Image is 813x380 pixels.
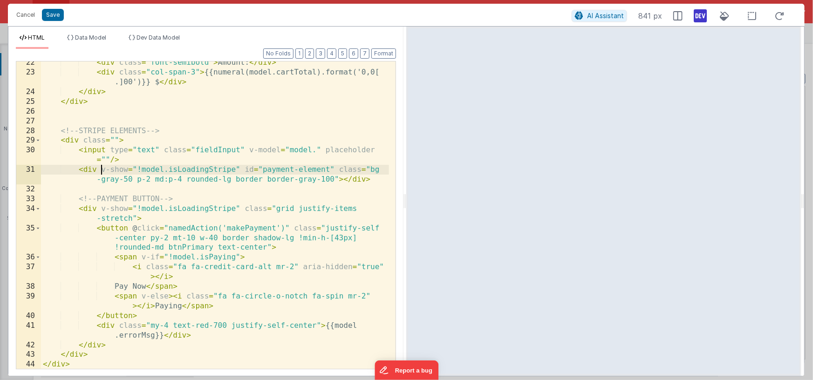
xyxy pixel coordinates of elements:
div: 35 [16,224,41,253]
button: No Folds [263,48,294,59]
button: AI Assistant [572,10,627,22]
div: 33 [16,194,41,204]
div: 36 [16,252,41,262]
div: 29 [16,136,41,145]
div: 32 [16,184,41,194]
button: 7 [360,48,369,59]
div: 25 [16,97,41,107]
div: 34 [16,204,41,224]
button: 5 [338,48,347,59]
div: 40 [16,311,41,321]
span: 841 px [638,10,662,21]
div: 30 [16,145,41,165]
div: 44 [16,360,41,369]
button: 4 [327,48,336,59]
span: Dev Data Model [137,34,180,41]
button: Format [371,48,396,59]
button: Save [42,9,64,21]
div: 26 [16,107,41,116]
div: 37 [16,262,41,282]
div: 22 [16,58,41,68]
div: 23 [16,68,41,87]
div: 31 [16,165,41,184]
div: 39 [16,292,41,311]
div: 43 [16,350,41,360]
iframe: Marker.io feedback button [375,360,438,380]
div: 24 [16,87,41,97]
span: HTML [28,34,45,41]
div: 28 [16,126,41,136]
div: 27 [16,116,41,126]
div: 42 [16,340,41,350]
span: AI Assistant [587,12,624,20]
div: 41 [16,321,41,340]
button: 3 [316,48,325,59]
button: Cancel [12,8,40,21]
button: 2 [305,48,314,59]
button: 1 [295,48,303,59]
button: 6 [349,48,358,59]
span: Data Model [75,34,106,41]
div: 38 [16,282,41,292]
